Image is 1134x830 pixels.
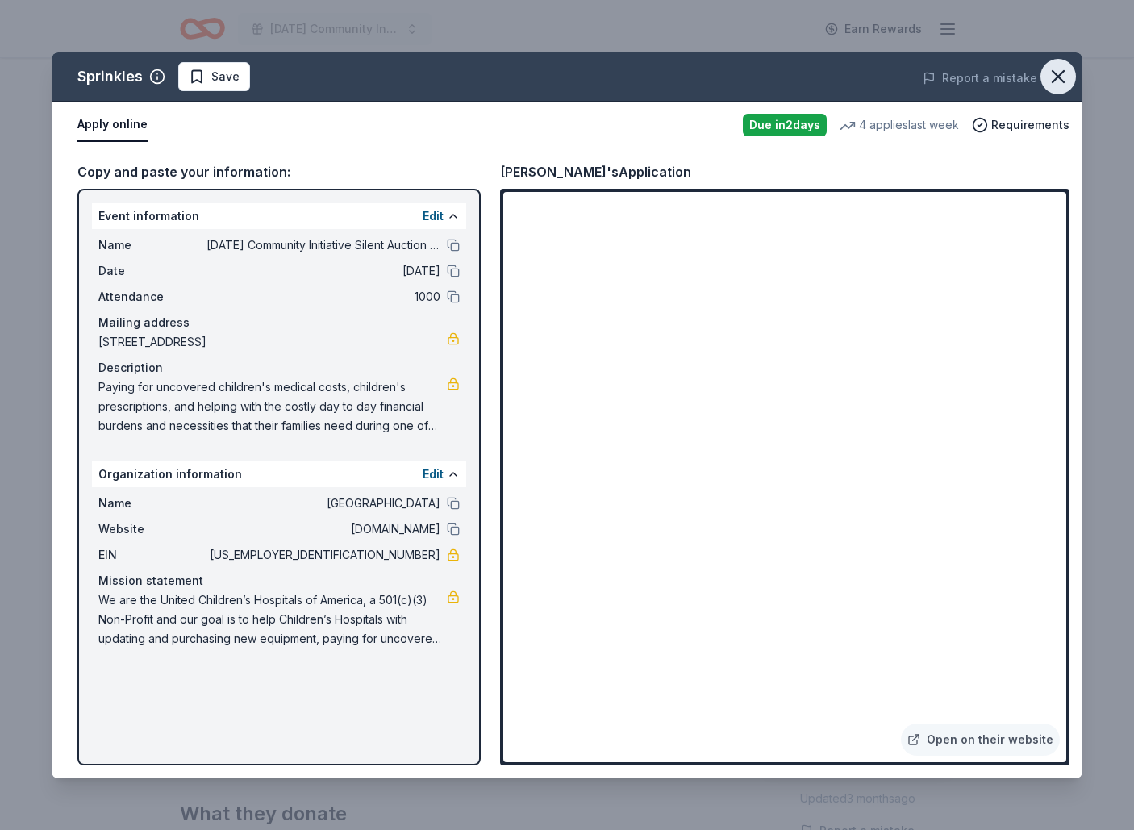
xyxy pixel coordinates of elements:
[840,115,959,135] div: 4 applies last week
[500,161,691,182] div: [PERSON_NAME]'s Application
[98,261,206,281] span: Date
[972,115,1069,135] button: Requirements
[98,519,206,539] span: Website
[901,724,1060,756] a: Open on their website
[423,206,444,226] button: Edit
[206,519,440,539] span: [DOMAIN_NAME]
[98,313,460,332] div: Mailing address
[98,545,206,565] span: EIN
[98,590,447,649] span: We are the United Children’s Hospitals of America, a 501(c)(3) Non-Profit and our goal is to help...
[98,332,447,352] span: [STREET_ADDRESS]
[98,494,206,513] span: Name
[77,64,143,90] div: Sprinkles
[98,287,206,307] span: Attendance
[98,571,460,590] div: Mission statement
[92,203,466,229] div: Event information
[206,236,440,255] span: [DATE] Community Initiative Silent Auction Event
[98,358,460,377] div: Description
[743,114,827,136] div: Due in 2 days
[423,465,444,484] button: Edit
[206,287,440,307] span: 1000
[178,62,250,91] button: Save
[923,69,1037,88] button: Report a mistake
[77,108,148,142] button: Apply online
[206,261,440,281] span: [DATE]
[77,161,481,182] div: Copy and paste your information:
[98,377,447,436] span: Paying for uncovered children's medical costs, children's prescriptions, and helping with the cos...
[92,461,466,487] div: Organization information
[206,494,440,513] span: [GEOGRAPHIC_DATA]
[206,545,440,565] span: [US_EMPLOYER_IDENTIFICATION_NUMBER]
[98,236,206,255] span: Name
[991,115,1069,135] span: Requirements
[211,67,240,86] span: Save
